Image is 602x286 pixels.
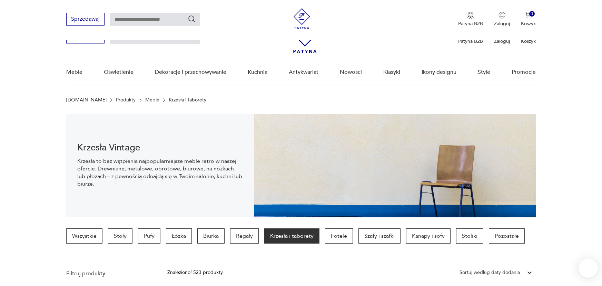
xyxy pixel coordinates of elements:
button: 0Koszyk [521,12,536,27]
img: Ikonka użytkownika [499,12,505,19]
p: Patyna B2B [458,38,483,45]
a: Nowości [340,59,362,86]
button: Sprzedawaj [66,13,105,26]
a: Promocje [512,59,536,86]
a: Krzesła i taborety [264,228,319,244]
iframe: Smartsupp widget button [579,258,598,278]
a: Regały [230,228,259,244]
p: Krzesła to bez wątpienia najpopularniejsze meble retro w naszej ofercie. Drewniane, metalowe, obr... [77,157,243,188]
a: Oświetlenie [104,59,134,86]
a: Ikona medaluPatyna B2B [458,12,483,27]
a: Szafy i szafki [358,228,401,244]
a: Ikony designu [422,59,456,86]
p: Krzesła i taborety [169,97,206,103]
p: Zaloguj [494,20,510,27]
p: Patyna B2B [458,20,483,27]
button: Zaloguj [494,12,510,27]
a: Sprzedawaj [66,35,105,40]
a: [DOMAIN_NAME] [66,97,107,103]
a: Produkty [116,97,136,103]
a: Dekoracje i przechowywanie [155,59,226,86]
div: 0 [529,11,535,17]
a: Sprzedawaj [66,17,105,22]
div: Znaleziono 1523 produkty [167,269,223,276]
a: Stoły [108,228,132,244]
p: Koszyk [521,20,536,27]
button: Patyna B2B [458,12,483,27]
a: Wszystkie [66,228,102,244]
a: Stoliki [456,228,483,244]
a: Fotele [325,228,353,244]
img: Ikona koszyka [525,12,532,19]
a: Łóżka [166,228,192,244]
a: Kuchnia [248,59,267,86]
a: Meble [145,97,159,103]
p: Koszyk [521,38,536,45]
a: Style [478,59,490,86]
h1: Krzesła Vintage [77,144,243,152]
a: Klasyki [383,59,400,86]
p: Zaloguj [494,38,510,45]
a: Biurka [197,228,225,244]
img: Patyna - sklep z meblami i dekoracjami vintage [292,8,312,29]
a: Pozostałe [489,228,525,244]
img: Ikona medalu [467,12,474,19]
div: Sortuj według daty dodania [460,269,520,276]
a: Pufy [138,228,160,244]
p: Filtruj produkty [66,270,151,277]
a: Antykwariat [289,59,318,86]
button: Szukaj [188,15,196,23]
a: Kanapy i sofy [406,228,451,244]
a: Meble [66,59,82,86]
img: bc88ca9a7f9d98aff7d4658ec262dcea.jpg [254,114,536,217]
